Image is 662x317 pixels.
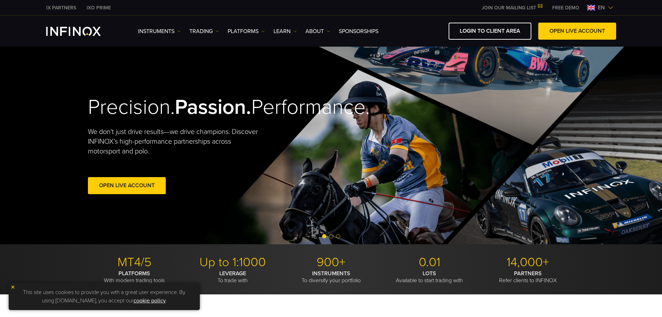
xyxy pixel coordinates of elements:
a: PLATFORMS [228,27,265,35]
a: INFINOX [81,4,116,11]
strong: PARTNERS [514,270,542,277]
span: Go to slide 2 [329,234,333,238]
p: To trade with [186,270,279,284]
a: JOIN OUR MAILING LIST [476,5,547,11]
p: This site uses cookies to provide you with a great user experience. By using [DOMAIN_NAME], you a... [12,286,196,307]
a: Instruments [138,27,181,35]
img: yellow close icon [10,285,15,290]
h2: Precision. Performance. [88,95,307,120]
p: We don't just drive results—we drive champions. Discover INFINOX’s high-performance partnerships ... [88,127,263,156]
strong: LEVERAGE [219,270,246,277]
p: With modern trading tools [88,270,181,284]
p: Refer clients to INFINOX [481,270,574,284]
a: INFINOX [41,4,81,11]
a: INFINOX MENU [547,4,585,11]
p: 14,000+ [481,255,574,270]
strong: INSTRUMENTS [312,270,350,277]
strong: LOTS [423,270,436,277]
a: LOGIN TO CLIENT AREA [449,23,531,40]
p: Up to 1:1000 [186,255,279,270]
span: Go to slide 1 [322,234,326,238]
a: SPONSORSHIPS [339,27,378,35]
p: To diversify your portfolio [285,270,378,284]
a: OPEN LIVE ACCOUNT [538,23,616,40]
a: Learn [273,27,297,35]
a: Open Live Account [88,177,166,194]
strong: PLATFORMS [118,270,150,277]
a: cookie policy [133,297,166,304]
a: ABOUT [305,27,330,35]
strong: Passion. [175,95,251,120]
p: 900+ [285,255,378,270]
a: INFINOX Logo [46,27,117,36]
p: MT4/5 [88,255,181,270]
p: Available to start trading with [383,270,476,284]
span: Go to slide 3 [336,234,340,238]
span: en [595,3,608,12]
p: 0.01 [383,255,476,270]
a: TRADING [189,27,219,35]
